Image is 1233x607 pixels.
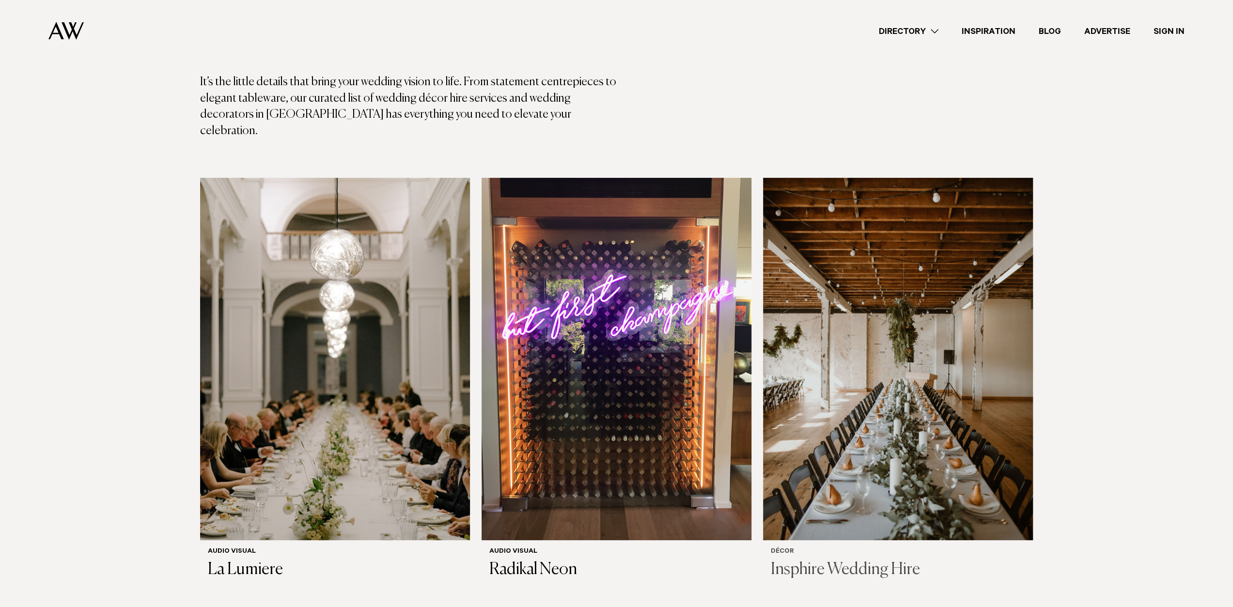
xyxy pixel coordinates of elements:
[482,178,751,587] a: Auckland Weddings Audio Visual | Radikal Neon Audio Visual Radikal Neon
[208,548,462,556] h6: Audio Visual
[489,548,744,556] h6: Audio Visual
[771,560,1025,580] h3: Insphire Wedding Hire
[763,178,1033,540] img: Auckland Weddings Décor | Insphire Wedding Hire
[200,74,617,139] p: It’s the little details that bring your wedding vision to life. From statement centrepieces to el...
[1142,25,1196,38] a: Sign In
[200,178,470,540] img: Auckland Weddings Audio Visual | La Lumiere
[48,22,84,40] img: Auckland Weddings Logo
[208,560,462,580] h3: La Lumiere
[489,560,744,580] h3: Radikal Neon
[200,178,470,587] a: Auckland Weddings Audio Visual | La Lumiere Audio Visual La Lumiere
[1027,25,1073,38] a: Blog
[771,548,1025,556] h6: Décor
[950,25,1027,38] a: Inspiration
[763,178,1033,587] a: Auckland Weddings Décor | Insphire Wedding Hire Décor Insphire Wedding Hire
[867,25,950,38] a: Directory
[1073,25,1142,38] a: Advertise
[482,178,751,540] img: Auckland Weddings Audio Visual | Radikal Neon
